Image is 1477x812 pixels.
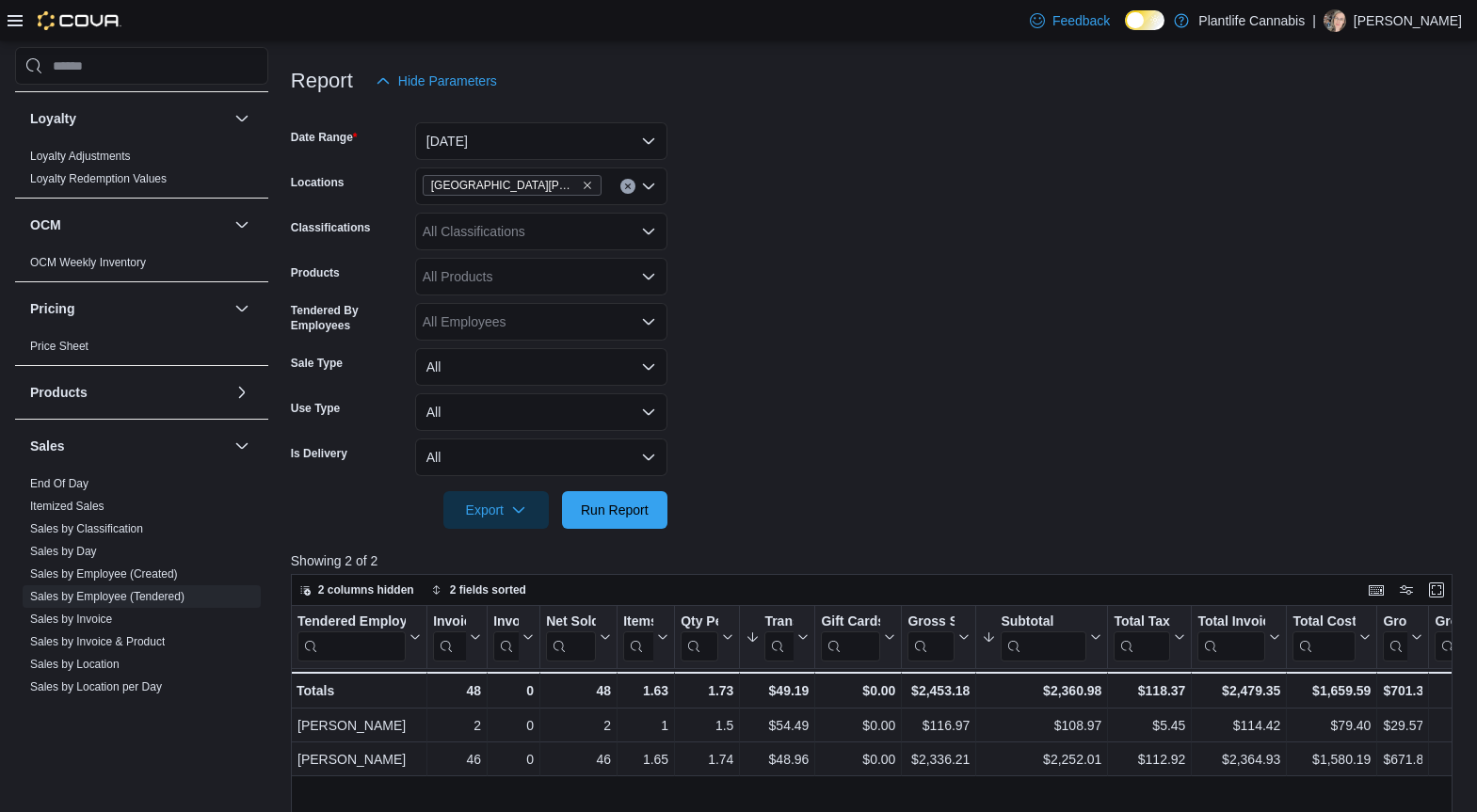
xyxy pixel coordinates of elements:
[15,335,268,365] div: Pricing
[1383,748,1422,771] div: $671.82
[38,11,121,30] img: Cova
[1312,9,1316,32] p: |
[681,679,733,702] div: 1.73
[30,567,178,581] a: Sales by Employee (Created)
[291,265,340,280] label: Products
[1052,11,1110,30] span: Feedback
[231,214,253,236] button: OCM
[1114,679,1185,702] div: $118.37
[623,714,668,737] div: 1
[746,714,809,737] div: $54.49
[821,714,895,737] div: $0.00
[30,299,74,318] h3: Pricing
[907,613,955,661] div: Gross Sales
[1383,613,1422,661] button: Gross Profit
[423,175,602,196] span: Fort McMurray - Eagle Ridge
[821,748,895,771] div: $0.00
[297,748,421,771] div: [PERSON_NAME]
[30,109,76,128] h3: Loyalty
[415,438,667,476] button: All
[1114,613,1170,661] div: Total Tax
[30,256,146,269] a: OCM Weekly Inventory
[291,401,340,416] label: Use Type
[907,748,970,771] div: $2,336.21
[681,613,718,661] div: Qty Per Transaction
[291,220,371,235] label: Classifications
[30,522,143,535] a: Sales by Classification
[433,714,481,737] div: 2
[30,566,178,581] span: Sales by Employee (Created)
[30,500,104,513] a: Itemized Sales
[493,748,534,771] div: 0
[1292,714,1371,737] div: $79.40
[1292,613,1356,661] div: Total Cost
[1197,613,1265,661] div: Total Invoiced
[546,679,611,702] div: 48
[433,679,481,702] div: 48
[30,658,120,671] a: Sales by Location
[30,340,88,353] a: Price Sheet
[641,224,656,239] button: Open list of options
[30,383,88,402] h3: Products
[30,635,165,648] a: Sales by Invoice & Product
[1001,613,1086,661] div: Subtotal
[493,613,519,661] div: Invoices Ref
[982,714,1101,737] div: $108.97
[291,446,347,461] label: Is Delivery
[623,748,668,771] div: 1.65
[30,680,162,693] a: Sales by Location per Day
[30,476,88,491] span: End Of Day
[546,613,611,661] button: Net Sold
[1383,714,1422,737] div: $29.57
[30,437,65,455] h3: Sales
[291,551,1465,570] p: Showing 2 of 2
[641,179,656,194] button: Open list of options
[1365,579,1388,601] button: Keyboard shortcuts
[907,714,970,737] div: $116.97
[30,171,167,186] span: Loyalty Redemption Values
[1198,9,1305,32] p: Plantlife Cannabis
[582,180,593,191] button: Remove Fort McMurray - Eagle Ridge from selection in this group
[546,714,611,737] div: 2
[15,251,268,281] div: OCM
[30,590,185,603] a: Sales by Employee (Tendered)
[30,215,61,234] h3: OCM
[291,175,345,190] label: Locations
[764,613,794,631] div: Transaction Average
[821,613,880,661] div: Gift Card Sales
[30,679,162,694] span: Sales by Location per Day
[291,356,343,371] label: Sale Type
[746,679,809,702] div: $49.19
[30,299,227,318] button: Pricing
[292,579,422,601] button: 2 columns hidden
[30,109,227,128] button: Loyalty
[424,579,534,601] button: 2 fields sorted
[30,255,146,270] span: OCM Weekly Inventory
[443,491,549,529] button: Export
[30,521,143,536] span: Sales by Classification
[433,613,481,661] button: Invoices Sold
[1125,30,1126,31] span: Dark Mode
[1197,714,1280,737] div: $114.42
[455,491,538,529] span: Export
[1197,613,1265,631] div: Total Invoiced
[1292,613,1371,661] button: Total Cost
[821,613,895,661] button: Gift Cards
[1292,748,1371,771] div: $1,580.19
[30,437,227,455] button: Sales
[1383,679,1422,702] div: $701.39
[907,613,955,631] div: Gross Sales
[30,150,131,163] a: Loyalty Adjustments
[1425,579,1448,601] button: Enter fullscreen
[433,613,466,661] div: Invoices Sold
[1395,579,1418,601] button: Display options
[546,748,611,771] div: 46
[1114,714,1185,737] div: $5.45
[623,613,668,661] button: Items Per Transaction
[1354,9,1462,32] p: [PERSON_NAME]
[1383,613,1407,661] div: Gross Profit
[581,501,649,519] span: Run Report
[318,582,414,597] span: 2 columns hidden
[291,70,353,92] h3: Report
[415,122,667,160] button: [DATE]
